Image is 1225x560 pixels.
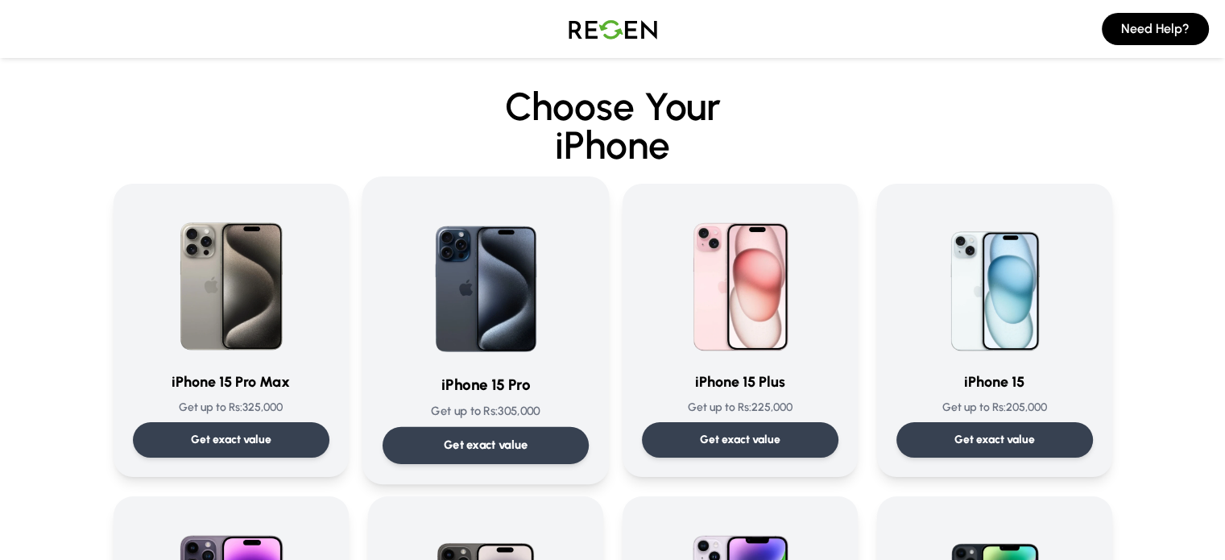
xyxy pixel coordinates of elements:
p: Get exact value [191,432,271,448]
p: Get exact value [954,432,1035,448]
p: Get exact value [443,437,528,454]
img: iPhone 15 Pro [404,197,567,359]
span: Choose Your [505,83,721,130]
p: Get up to Rs: 205,000 [896,400,1093,416]
button: Need Help? [1102,13,1209,45]
h3: iPhone 15 [896,371,1093,393]
p: Get exact value [700,432,780,448]
img: Logo [557,6,669,52]
p: Get up to Rs: 225,000 [642,400,838,416]
h3: iPhone 15 Plus [642,371,838,393]
h3: iPhone 15 Pro Max [133,371,329,393]
img: iPhone 15 [917,203,1072,358]
p: Get up to Rs: 305,000 [382,403,588,420]
p: Get up to Rs: 325,000 [133,400,329,416]
span: iPhone [114,126,1112,164]
h3: iPhone 15 Pro [382,373,588,396]
img: iPhone 15 Pro Max [154,203,308,358]
img: iPhone 15 Plus [663,203,817,358]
